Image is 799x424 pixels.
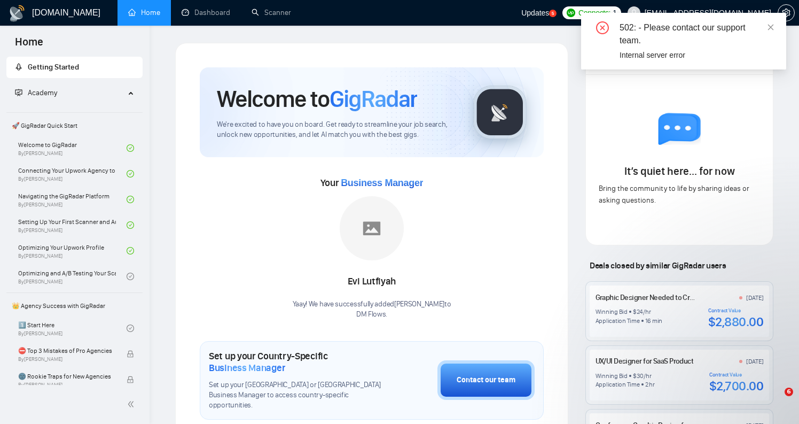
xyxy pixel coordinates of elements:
img: empty chat [658,113,701,156]
a: Navigating the GigRadar PlatformBy[PERSON_NAME] [18,188,127,211]
span: check-circle [127,170,134,178]
span: lock [127,376,134,383]
a: Connecting Your Upwork Agency to GigRadarBy[PERSON_NAME] [18,162,127,186]
div: $2,880.00 [708,314,764,330]
span: Bring the community to life by sharing ideas or asking questions. [599,184,749,205]
span: ⛔ Top 3 Mistakes of Pro Agencies [18,345,116,356]
a: Welcome to GigRadarBy[PERSON_NAME] [18,136,127,160]
span: check-circle [127,325,134,332]
div: Internal server error [620,49,773,61]
span: Academy [15,88,57,97]
div: 16 min [645,317,663,325]
h1: Set up your Country-Specific [209,350,384,374]
span: close-circle [596,21,609,34]
a: setting [778,9,795,17]
span: Getting Started [28,63,79,72]
span: check-circle [127,273,134,280]
img: gigradar-logo.png [473,86,527,139]
p: DM Flows . [293,310,451,320]
a: Optimizing and A/B Testing Your Scanner for Better ResultsBy[PERSON_NAME] [18,265,127,288]
span: Connects: [578,7,610,19]
span: Updates [521,9,549,17]
div: Yaay! We have successfully added [PERSON_NAME] to [293,299,451,320]
span: 1 [613,7,617,19]
div: [DATE] [746,294,764,302]
span: double-left [127,399,138,410]
span: Academy [28,88,57,97]
div: 502: - Please contact our support team. [620,21,773,47]
button: Contact our team [437,360,535,400]
span: 🌚 Rookie Traps for New Agencies [18,371,116,382]
a: homeHome [128,8,160,17]
div: Application Time [596,317,640,325]
li: Getting Started [6,57,143,78]
a: 1️⃣ Start HereBy[PERSON_NAME] [18,317,127,340]
span: We're excited to have you on board. Get ready to streamline your job search, unlock new opportuni... [217,120,456,140]
span: Your [320,177,424,189]
span: user [630,9,638,17]
span: check-circle [127,247,134,255]
span: 🚀 GigRadar Quick Start [7,115,142,136]
div: Contract Value [708,307,764,314]
button: setting [778,4,795,21]
span: Home [6,34,52,57]
span: fund-projection-screen [15,89,22,96]
div: Contact our team [457,374,515,386]
span: lock [127,350,134,358]
img: upwork-logo.png [567,9,575,17]
span: By [PERSON_NAME] [18,356,116,363]
span: 6 [785,388,793,396]
span: Business Manager [341,178,423,188]
div: $ [633,307,637,316]
img: placeholder.png [340,196,404,260]
span: By [PERSON_NAME] [18,382,116,388]
span: close [767,24,774,31]
span: check-circle [127,196,134,203]
a: Optimizing Your Upwork ProfileBy[PERSON_NAME] [18,239,127,263]
a: Setting Up Your First Scanner and Auto-BidderBy[PERSON_NAME] [18,213,127,237]
h1: Welcome to [217,84,417,113]
span: Set up your [GEOGRAPHIC_DATA] or [GEOGRAPHIC_DATA] Business Manager to access country-specific op... [209,380,384,411]
a: 5 [549,10,557,17]
span: check-circle [127,221,134,229]
span: setting [778,9,794,17]
div: 24 [637,307,644,316]
div: /hr [643,307,651,316]
span: Business Manager [209,362,285,374]
div: Winning Bid [596,307,628,316]
div: Evi Lutfiyah [293,273,451,291]
span: Deals closed by similar GigRadar users [585,256,730,275]
img: logo [9,5,26,22]
span: It’s quiet here... for now [624,165,735,178]
text: 5 [552,11,554,16]
span: check-circle [127,144,134,152]
span: rocket [15,63,22,71]
a: dashboardDashboard [182,8,230,17]
iframe: Intercom live chat [763,388,788,413]
a: searchScanner [252,8,291,17]
span: GigRadar [330,84,417,113]
span: 👑 Agency Success with GigRadar [7,295,142,317]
